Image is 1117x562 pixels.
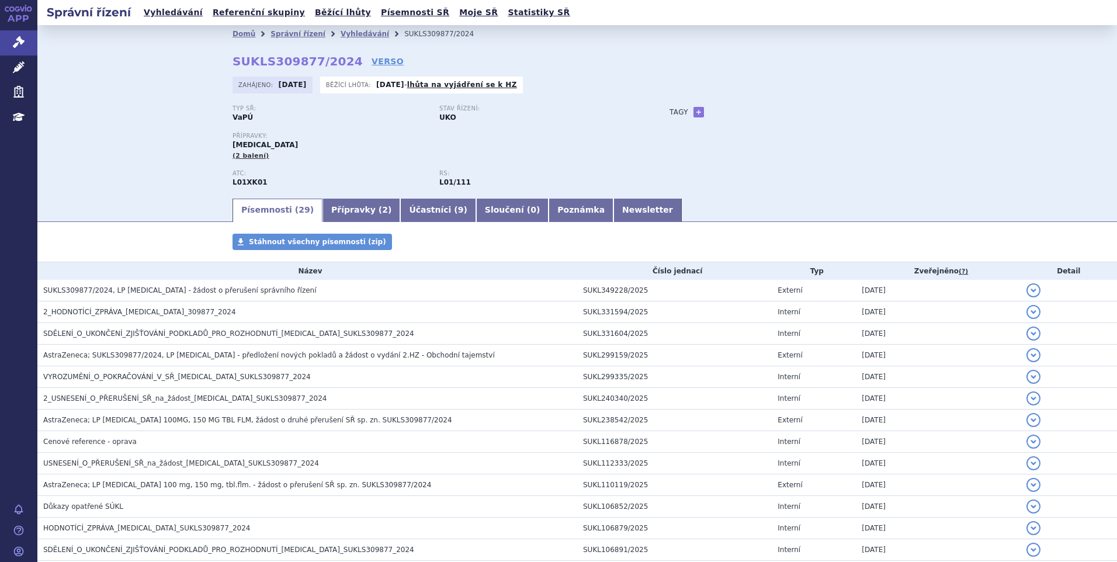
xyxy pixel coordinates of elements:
h2: Správní řízení [37,4,140,20]
button: detail [1026,327,1040,341]
span: Interní [778,438,800,446]
button: detail [1026,391,1040,405]
a: Statistiky SŘ [504,5,573,20]
button: detail [1026,370,1040,384]
span: Externí [778,481,802,489]
span: Stáhnout všechny písemnosti (zip) [249,238,386,246]
span: [MEDICAL_DATA] [233,141,298,149]
a: Newsletter [613,199,682,222]
span: USNESENÍ_O_PŘERUŠENÍ_SŘ_na_žádost_LYNPARZA_SUKLS309877_2024 [43,459,319,467]
span: 9 [458,205,464,214]
span: SDĚLENÍ_O_UKONČENÍ_ZJIŠŤOVÁNÍ_PODKLADŮ_PRO_ROZHODNUTÍ_LYNPARZA_SUKLS309877_2024 [43,329,414,338]
td: SUKL116878/2025 [577,431,772,453]
td: [DATE] [856,366,1020,388]
span: SUKLS309877/2024, LP LYNPARZA - žádost o přerušení správního řízení [43,286,317,294]
td: [DATE] [856,431,1020,453]
strong: SUKLS309877/2024 [233,54,363,68]
a: Vyhledávání [341,30,389,38]
span: Interní [778,394,800,403]
a: Přípravky (2) [322,199,400,222]
button: detail [1026,478,1040,492]
h3: Tagy [669,105,688,119]
span: Externí [778,416,802,424]
th: Zveřejněno [856,262,1020,280]
a: Účastníci (9) [400,199,476,222]
span: Interní [778,329,800,338]
a: Poznámka [549,199,613,222]
span: SDĚLENÍ_O_UKONČENÍ_ZJIŠŤOVÁNÍ_PODKLADŮ_PRO_ROZHODNUTÍ_LYNPARZA_SUKLS309877_2024 [43,546,414,554]
span: Externí [778,286,802,294]
p: Stav řízení: [439,105,634,112]
a: VERSO [372,55,404,67]
td: SUKL106879/2025 [577,518,772,539]
td: SUKL112333/2025 [577,453,772,474]
a: Stáhnout všechny písemnosti (zip) [233,234,392,250]
th: Detail [1021,262,1117,280]
td: [DATE] [856,280,1020,301]
button: detail [1026,521,1040,535]
td: [DATE] [856,474,1020,496]
a: lhůta na vyjádření se k HZ [407,81,517,89]
span: Běžící lhůta: [326,80,373,89]
td: [DATE] [856,301,1020,323]
td: [DATE] [856,539,1020,561]
td: [DATE] [856,323,1020,345]
th: Typ [772,262,856,280]
span: (2 balení) [233,152,269,159]
td: SUKL331604/2025 [577,323,772,345]
td: SUKL331594/2025 [577,301,772,323]
span: Důkazy opatřené SÚKL [43,502,123,511]
a: Domů [233,30,255,38]
strong: UKO [439,113,456,122]
span: VYROZUMĚNÍ_O_POKRAČOVÁNÍ_V_SŘ_LYNPARZA_SUKLS309877_2024 [43,373,311,381]
a: Běžící lhůty [311,5,374,20]
button: detail [1026,456,1040,470]
a: Vyhledávání [140,5,206,20]
span: 29 [299,205,310,214]
span: Interní [778,546,800,554]
span: Interní [778,524,800,532]
span: Cenové reference - oprava [43,438,137,446]
td: [DATE] [856,496,1020,518]
span: Interní [778,308,800,316]
span: 0 [530,205,536,214]
td: SUKL349228/2025 [577,280,772,301]
button: detail [1026,305,1040,319]
td: SUKL299335/2025 [577,366,772,388]
button: detail [1026,499,1040,514]
button: detail [1026,348,1040,362]
button: detail [1026,283,1040,297]
a: Písemnosti SŘ [377,5,453,20]
strong: [DATE] [279,81,307,89]
li: SUKLS309877/2024 [404,25,489,43]
td: [DATE] [856,453,1020,474]
span: AstraZeneca; LP LYNPARZA 100MG, 150 MG TBL FLM, žádost o druhé přerušení SŘ sp. zn. SUKLS309877/2024 [43,416,452,424]
th: Číslo jednací [577,262,772,280]
p: Typ SŘ: [233,105,428,112]
a: Moje SŘ [456,5,501,20]
p: - [376,80,517,89]
strong: olaparib tbl. [439,178,471,186]
button: detail [1026,413,1040,427]
a: Sloučení (0) [476,199,549,222]
span: Zahájeno: [238,80,275,89]
span: Interní [778,373,800,381]
span: AstraZeneca; LP LYNPARZA 100 mg, 150 mg, tbl.flm. - žádost o přerušení SŘ sp. zn. SUKLS309877/2024 [43,481,431,489]
td: SUKL106891/2025 [577,539,772,561]
td: SUKL106852/2025 [577,496,772,518]
strong: VaPÚ [233,113,253,122]
a: Správní řízení [270,30,325,38]
span: 2 [382,205,388,214]
a: + [693,107,704,117]
button: detail [1026,435,1040,449]
td: [DATE] [856,388,1020,410]
th: Název [37,262,577,280]
td: [DATE] [856,410,1020,431]
span: HODNOTÍCÍ_ZPRÁVA_LYNPARZA_SUKLS309877_2024 [43,524,251,532]
abbr: (?) [959,268,968,276]
span: 2_HODNOTÍCÍ_ZPRÁVA_LYNPARZA_309877_2024 [43,308,236,316]
a: Písemnosti (29) [233,199,322,222]
p: ATC: [233,170,428,177]
span: Externí [778,351,802,359]
span: Interní [778,502,800,511]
